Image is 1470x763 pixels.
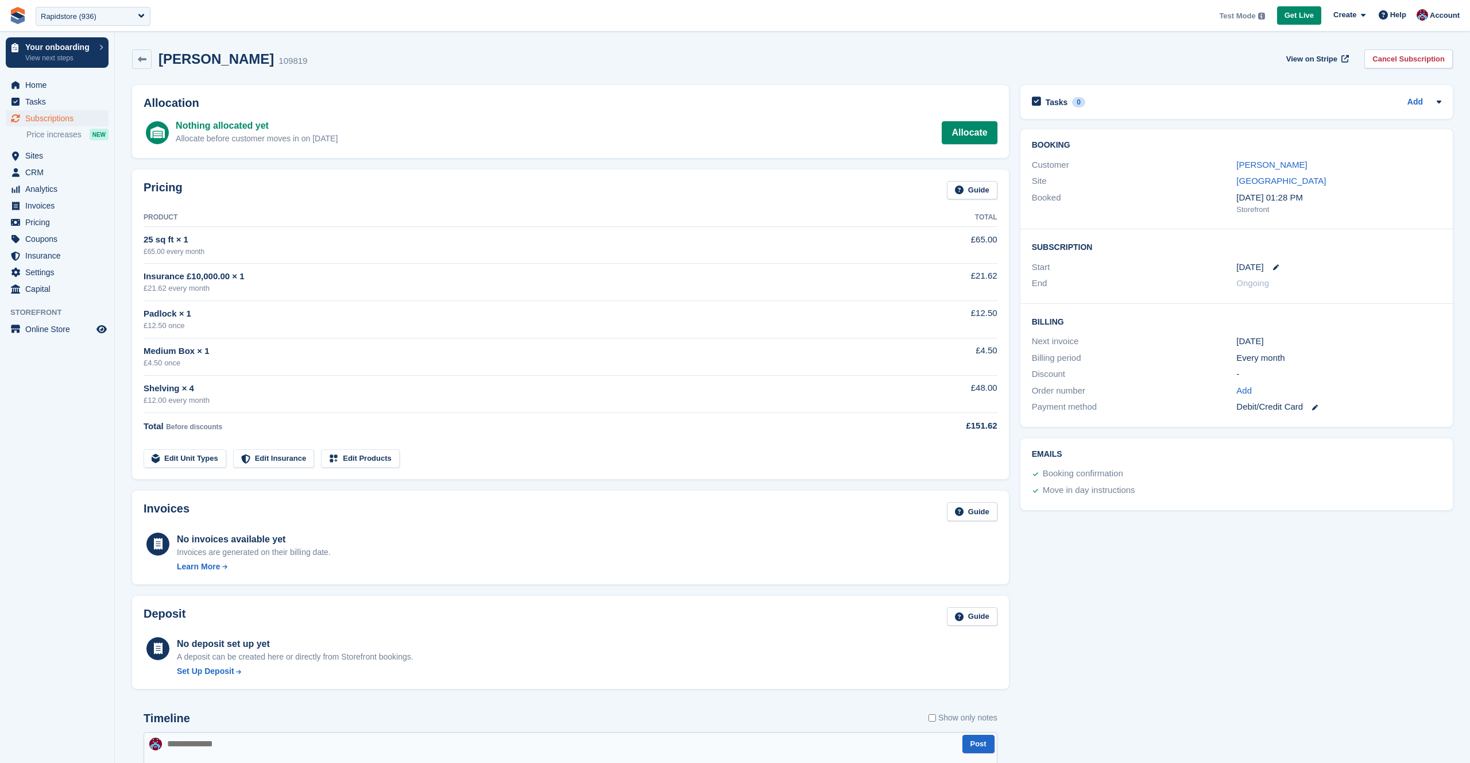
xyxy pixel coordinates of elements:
[1236,261,1263,274] time: 2025-09-25 00:00:00 UTC
[1236,384,1252,398] a: Add
[25,231,94,247] span: Coupons
[158,51,274,67] h2: [PERSON_NAME]
[144,283,904,294] div: £21.62 every month
[947,502,997,521] a: Guide
[144,246,904,257] div: £65.00 every month
[1032,261,1237,274] div: Start
[904,263,997,300] td: £21.62
[6,37,109,68] a: Your onboarding View next steps
[6,77,109,93] a: menu
[1032,335,1237,348] div: Next invoice
[1236,335,1441,348] div: [DATE]
[25,43,94,51] p: Your onboarding
[1236,191,1441,205] div: [DATE] 01:28 PM
[1286,53,1337,65] span: View on Stripe
[6,94,109,110] a: menu
[1032,384,1237,398] div: Order number
[144,181,183,200] h2: Pricing
[26,129,82,140] span: Price increases
[947,607,997,626] a: Guide
[6,164,109,180] a: menu
[1236,204,1441,215] div: Storefront
[177,546,331,558] div: Invoices are generated on their billing date.
[6,181,109,197] a: menu
[1236,278,1269,288] span: Ongoing
[25,214,94,230] span: Pricing
[233,449,315,468] a: Edit Insurance
[904,419,997,433] div: £151.62
[176,133,338,145] div: Allocate before customer moves in on [DATE]
[144,449,226,468] a: Edit Unit Types
[942,121,997,144] a: Allocate
[25,53,94,63] p: View next steps
[904,375,997,413] td: £48.00
[25,248,94,264] span: Insurance
[176,119,338,133] div: Nothing allocated yet
[929,712,997,724] label: Show only notes
[1032,400,1237,414] div: Payment method
[1277,6,1321,25] a: Get Live
[1032,450,1441,459] h2: Emails
[144,382,904,395] div: Shelving × 4
[26,128,109,141] a: Price increases NEW
[278,55,307,68] div: 109819
[1236,176,1326,186] a: [GEOGRAPHIC_DATA]
[144,607,185,626] h2: Deposit
[1043,484,1135,498] div: Move in day instructions
[25,77,94,93] span: Home
[1417,9,1428,21] img: David Hughes
[1032,352,1237,365] div: Billing period
[25,164,94,180] span: CRM
[1043,467,1123,481] div: Booking confirmation
[144,357,904,369] div: £4.50 once
[904,227,997,263] td: £65.00
[1236,160,1307,169] a: [PERSON_NAME]
[1032,175,1237,188] div: Site
[962,735,995,754] button: Post
[166,423,222,431] span: Before discounts
[149,738,162,750] img: David Hughes
[1285,10,1314,21] span: Get Live
[904,209,997,227] th: Total
[1282,49,1351,68] a: View on Stripe
[144,502,189,521] h2: Invoices
[41,11,96,22] div: Rapidstore (936)
[10,307,114,318] span: Storefront
[6,110,109,126] a: menu
[6,248,109,264] a: menu
[177,665,234,677] div: Set Up Deposit
[144,712,190,725] h2: Timeline
[321,449,400,468] a: Edit Products
[904,338,997,375] td: £4.50
[947,181,997,200] a: Guide
[6,148,109,164] a: menu
[1258,13,1265,20] img: icon-info-grey-7440780725fd019a000dd9b08b2336e03edf1995a4989e88bcd33f0948082b44.svg
[144,421,164,431] span: Total
[1032,191,1237,215] div: Booked
[929,712,936,724] input: Show only notes
[1390,9,1406,21] span: Help
[1236,352,1441,365] div: Every month
[6,198,109,214] a: menu
[1236,368,1441,381] div: -
[177,561,220,573] div: Learn More
[904,300,997,338] td: £12.50
[1032,277,1237,290] div: End
[1032,241,1441,252] h2: Subscription
[1032,315,1441,327] h2: Billing
[144,307,904,321] div: Padlock × 1
[177,637,413,651] div: No deposit set up yet
[1032,141,1441,150] h2: Booking
[1046,97,1068,107] h2: Tasks
[6,214,109,230] a: menu
[144,320,904,332] div: £12.50 once
[1333,9,1356,21] span: Create
[25,321,94,337] span: Online Store
[1430,10,1460,21] span: Account
[1072,97,1085,107] div: 0
[25,264,94,280] span: Settings
[6,231,109,247] a: menu
[144,270,904,283] div: Insurance £10,000.00 × 1
[177,533,331,546] div: No invoices available yet
[6,264,109,280] a: menu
